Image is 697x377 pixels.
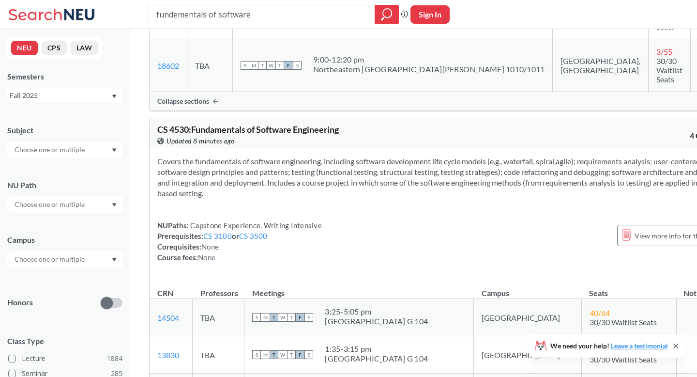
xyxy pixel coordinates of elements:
span: 1884 [107,353,122,364]
svg: magnifying glass [381,8,393,21]
span: S [241,61,249,70]
div: [GEOGRAPHIC_DATA] G 104 [325,316,428,326]
th: Campus [474,278,582,299]
a: 18602 [157,61,179,70]
th: Professors [193,278,244,299]
span: T [275,61,284,70]
div: Fall 2025Dropdown arrow [7,88,122,103]
span: CS 4530 : Fundamentals of Software Engineering [157,124,339,135]
div: [GEOGRAPHIC_DATA] G 104 [325,354,428,363]
div: Campus [7,235,122,245]
a: Leave a testimonial [611,342,668,350]
input: Choose one or multiple [10,199,91,210]
div: CRN [157,288,173,298]
span: Collapse sections [157,97,209,106]
input: Class, professor, course number, "phrase" [155,6,368,23]
div: 9:00 - 12:20 pm [313,55,545,64]
td: TBA [193,299,244,336]
span: S [252,313,261,322]
p: Honors [7,297,33,308]
svg: Dropdown arrow [112,203,117,207]
a: CS 3500 [239,232,268,240]
span: S [293,61,302,70]
span: W [278,313,287,322]
a: CS 3100 [203,232,232,240]
div: 3:25 - 5:05 pm [325,307,428,316]
button: Sign In [410,5,450,24]
span: 30/30 Waitlist Seats [656,56,682,84]
span: F [296,313,304,322]
div: Semesters [7,71,122,82]
svg: Dropdown arrow [112,258,117,262]
span: None [198,253,215,262]
div: 1:35 - 3:15 pm [325,344,428,354]
td: TBA [187,39,233,92]
button: CPS [42,41,67,55]
input: Choose one or multiple [10,144,91,156]
span: 30/30 Waitlist Seats [590,355,657,364]
td: [GEOGRAPHIC_DATA], [GEOGRAPHIC_DATA] [553,39,649,92]
a: 13830 [157,350,179,360]
div: Northeastern [GEOGRAPHIC_DATA][PERSON_NAME] 1010/1011 [313,64,545,74]
span: W [267,61,275,70]
span: S [252,350,261,359]
div: Dropdown arrow [7,251,122,267]
span: 3 / 55 [656,47,672,56]
span: S [304,313,313,322]
div: Fall 2025 [10,90,111,101]
span: S [304,350,313,359]
td: [GEOGRAPHIC_DATA] [474,336,582,374]
svg: Dropdown arrow [112,148,117,152]
span: W [278,350,287,359]
span: M [261,350,270,359]
span: M [261,313,270,322]
button: NEU [11,41,38,55]
td: [GEOGRAPHIC_DATA] [474,299,582,336]
span: We need your help! [550,343,668,349]
th: Meetings [244,278,474,299]
span: T [287,350,296,359]
span: T [270,350,278,359]
div: Subject [7,125,122,136]
span: Capstone Experience, Writing Intensive [189,221,322,230]
div: Dropdown arrow [7,196,122,213]
th: Seats [581,278,676,299]
span: T [270,313,278,322]
span: F [296,350,304,359]
span: 40 / 64 [590,308,610,317]
span: 30/30 Waitlist Seats [590,317,657,327]
input: Choose one or multiple [10,253,91,265]
div: NU Path [7,180,122,190]
label: Lecture [8,352,122,365]
span: Updated 8 minutes ago [167,136,235,146]
a: 14504 [157,313,179,322]
div: NUPaths: Prerequisites: or Corequisites: Course fees: [157,220,322,263]
td: TBA [193,336,244,374]
svg: Dropdown arrow [112,94,117,98]
span: None [201,242,219,251]
span: T [287,313,296,322]
span: Class Type [7,336,122,346]
span: T [258,61,267,70]
button: LAW [71,41,98,55]
span: M [249,61,258,70]
span: F [284,61,293,70]
div: magnifying glass [375,5,399,24]
div: Dropdown arrow [7,141,122,158]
